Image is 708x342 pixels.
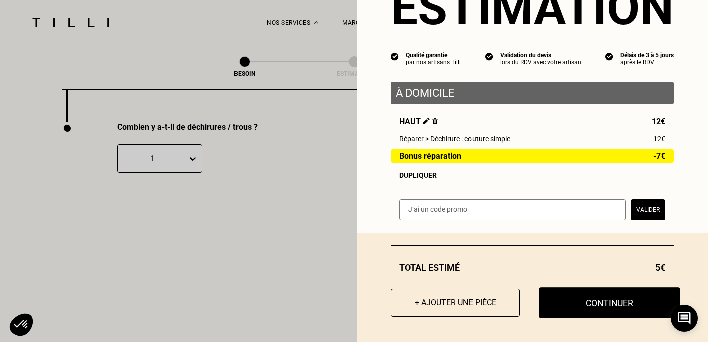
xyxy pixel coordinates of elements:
div: après le RDV [620,59,674,66]
button: Continuer [539,287,680,318]
span: Réparer > Déchirure : couture simple [399,135,510,143]
button: + Ajouter une pièce [391,289,520,317]
img: icon list info [605,52,613,61]
div: Qualité garantie [406,52,461,59]
input: J‘ai un code promo [399,199,626,220]
span: Haut [399,117,438,126]
span: Bonus réparation [399,152,461,160]
div: Validation du devis [500,52,581,59]
img: icon list info [485,52,493,61]
img: icon list info [391,52,399,61]
div: par nos artisans Tilli [406,59,461,66]
span: 5€ [655,262,665,273]
div: lors du RDV avec votre artisan [500,59,581,66]
span: -7€ [653,152,665,160]
div: Dupliquer [399,171,665,179]
span: 12€ [652,117,665,126]
img: Éditer [423,118,430,124]
p: À domicile [396,87,669,99]
div: Délais de 3 à 5 jours [620,52,674,59]
span: 12€ [653,135,665,143]
button: Valider [631,199,665,220]
div: Total estimé [391,262,674,273]
img: Supprimer [432,118,438,124]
